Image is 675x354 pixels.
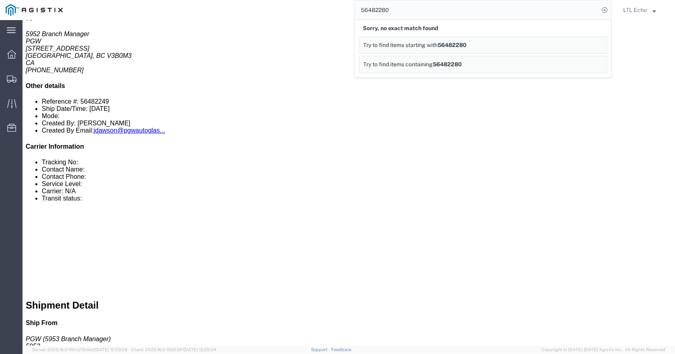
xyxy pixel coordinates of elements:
[433,61,462,68] span: 56482280
[542,346,665,353] span: Copyright © [DATE]-[DATE] Agistix Inc., All Rights Reserved
[95,347,127,352] span: [DATE] 12:29:29
[355,0,599,20] input: Search for shipment number, reference number
[32,347,127,352] span: Server: 2025.16.0-1ffcc23b9e2
[363,42,438,48] span: Try to find items starting with
[363,61,433,68] span: Try to find items containing
[359,20,607,37] div: Sorry, no exact match found
[623,6,647,14] span: LTL Echo
[438,42,466,48] span: 56482280
[184,347,216,352] span: [DATE] 12:25:34
[22,20,675,346] iframe: FS Legacy Container
[131,347,216,352] span: Client: 2025.16.0-1592391
[331,347,352,352] a: Feedback
[311,347,331,352] a: Support
[623,5,664,15] button: LTL Echo
[6,4,63,16] img: logo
